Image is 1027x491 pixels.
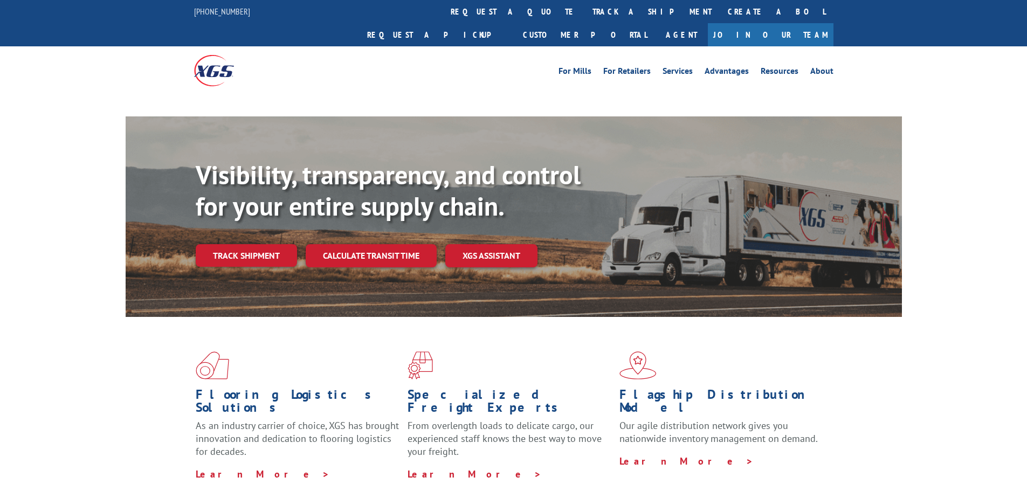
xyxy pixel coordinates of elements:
[705,67,749,79] a: Advantages
[603,67,651,79] a: For Retailers
[761,67,798,79] a: Resources
[445,244,537,267] a: XGS ASSISTANT
[619,419,818,445] span: Our agile distribution network gives you nationwide inventory management on demand.
[559,67,591,79] a: For Mills
[708,23,833,46] a: Join Our Team
[515,23,655,46] a: Customer Portal
[408,388,611,419] h1: Specialized Freight Experts
[359,23,515,46] a: Request a pickup
[408,419,611,467] p: From overlength loads to delicate cargo, our experienced staff knows the best way to move your fr...
[196,244,297,267] a: Track shipment
[408,351,433,379] img: xgs-icon-focused-on-flooring-red
[196,158,581,223] b: Visibility, transparency, and control for your entire supply chain.
[196,351,229,379] img: xgs-icon-total-supply-chain-intelligence-red
[408,468,542,480] a: Learn More >
[619,455,754,467] a: Learn More >
[810,67,833,79] a: About
[196,419,399,458] span: As an industry carrier of choice, XGS has brought innovation and dedication to flooring logistics...
[655,23,708,46] a: Agent
[306,244,437,267] a: Calculate transit time
[196,468,330,480] a: Learn More >
[619,388,823,419] h1: Flagship Distribution Model
[619,351,657,379] img: xgs-icon-flagship-distribution-model-red
[194,6,250,17] a: [PHONE_NUMBER]
[663,67,693,79] a: Services
[196,388,399,419] h1: Flooring Logistics Solutions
